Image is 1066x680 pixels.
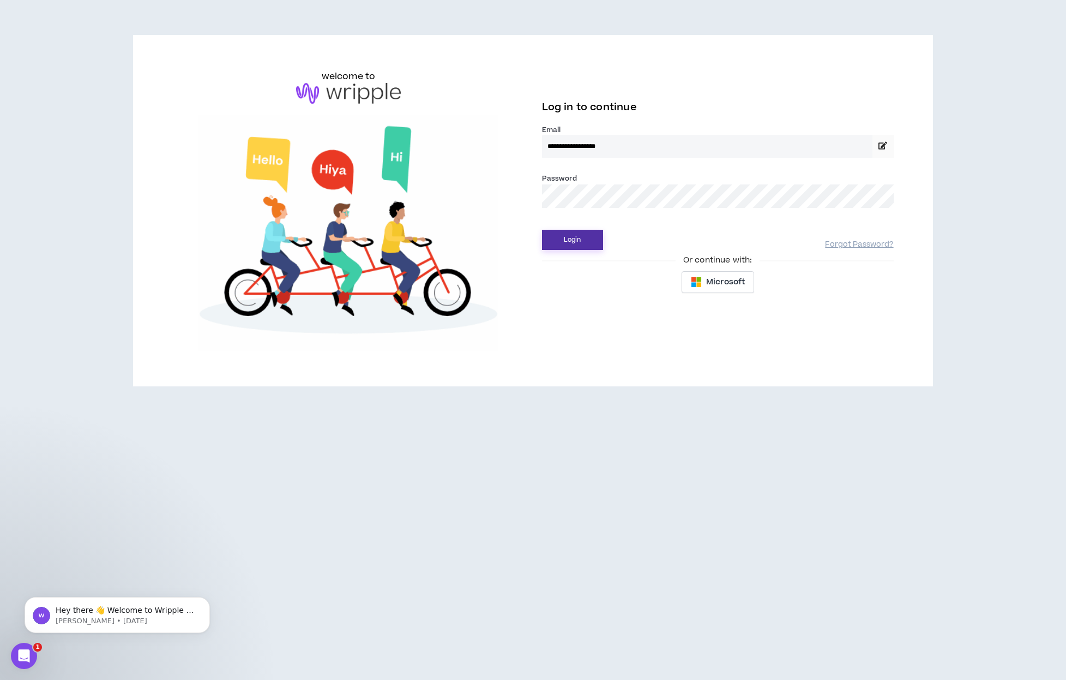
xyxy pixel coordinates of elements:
[542,125,894,135] label: Email
[542,230,603,250] button: Login
[172,115,524,352] img: Welcome to Wripple
[542,100,637,114] span: Log in to continue
[706,276,745,288] span: Microsoft
[33,643,42,652] span: 1
[682,271,754,293] button: Microsoft
[322,70,376,83] h6: welcome to
[542,174,577,183] label: Password
[11,643,37,669] iframe: Intercom live chat
[8,574,226,651] iframe: Intercom notifications message
[676,254,760,266] span: Or continue with:
[825,240,893,250] a: Forgot Password?
[296,83,401,104] img: logo-brand.png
